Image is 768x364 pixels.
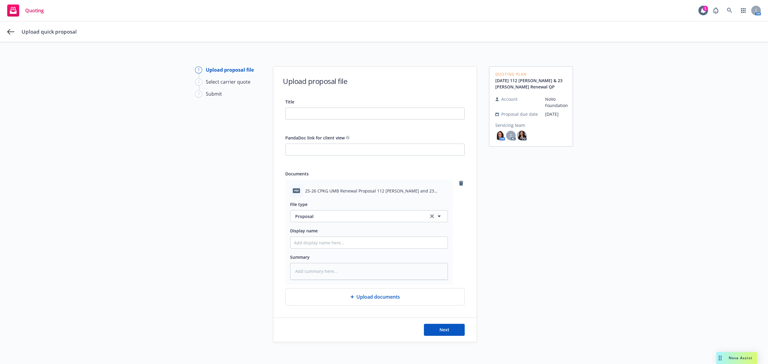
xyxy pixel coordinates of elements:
span: Quoting [25,8,44,13]
span: Proposal due date [501,111,538,117]
div: 2 [195,79,202,85]
span: Account [501,96,517,102]
button: Nova Assist [716,352,757,364]
span: [DATE] [545,111,568,117]
div: Upload documents [285,288,465,306]
h1: Upload proposal file [283,76,347,86]
div: 1 [703,6,708,11]
span: Summary [290,254,310,260]
span: Servicing team [495,122,568,128]
div: Upload proposal file [206,66,254,73]
a: [DATE] 112 [PERSON_NAME] & 23 [PERSON_NAME] Renewal QP [495,77,568,90]
span: AC [506,131,516,140]
span: PandaDoc link for client view [285,135,345,141]
span: File type [290,201,307,207]
span: Next [439,327,449,333]
span: Documents [285,171,309,177]
span: NoVo Foundation [545,96,568,109]
a: remove [457,180,465,187]
a: Switch app [737,4,749,16]
div: Select carrier quote [206,78,250,85]
div: 1 [195,67,202,73]
div: Submit [206,90,222,97]
input: Add display name here... [290,237,448,248]
span: photoAM [495,131,505,140]
button: Next [424,324,465,336]
img: photo [495,131,505,140]
span: Nova Assist [729,355,752,360]
span: Upload quick proposal [22,28,77,35]
a: Search [724,4,736,16]
span: Title [285,99,294,105]
div: Drag to move [716,352,724,364]
span: Display name [290,228,318,234]
button: Proposalclear selection [290,210,448,222]
span: Proposal [295,213,421,219]
span: pdf [293,188,300,193]
div: 3 [195,91,202,97]
a: Quoting [5,2,46,19]
span: Quoting Plan [495,73,568,76]
span: photoPD [517,131,526,140]
img: photo [517,131,526,140]
a: clear selection [428,213,436,220]
a: Report a Bug [710,4,722,16]
span: 25-26 CPKG UMB Renewal Proposal 112 [PERSON_NAME] and 23 [PERSON_NAME].pdf [305,188,448,194]
span: Upload documents [356,293,400,300]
